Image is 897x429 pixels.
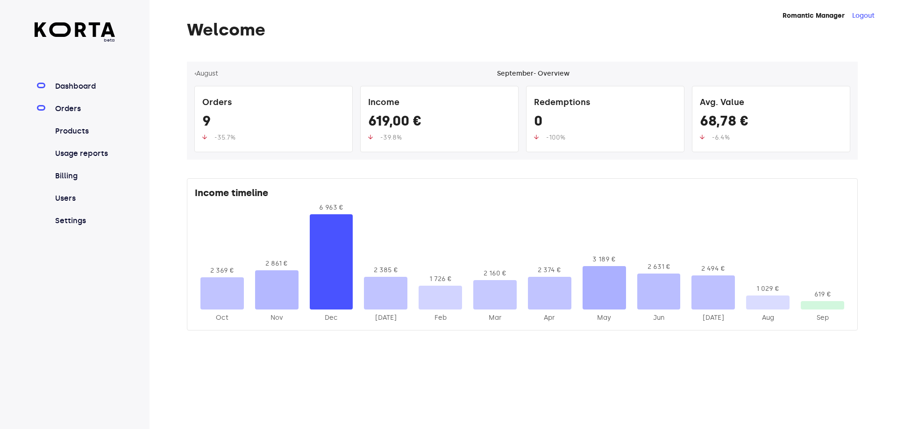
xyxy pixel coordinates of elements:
[255,259,299,268] div: 2 861 €
[364,266,407,275] div: 2 385 €
[534,113,676,133] div: 0
[35,22,115,37] img: Korta
[194,69,218,78] button: ‹August
[380,134,402,141] span: -39.8%
[546,134,565,141] span: -100%
[700,94,842,113] div: Avg. Value
[310,313,353,323] div: 2024-Dec
[364,313,407,323] div: 2025-Jan
[310,203,353,212] div: 6 963 €
[534,94,676,113] div: Redemptions
[368,94,511,113] div: Income
[497,69,570,78] div: September - Overview
[700,113,842,133] div: 68,78 €
[852,11,875,21] button: Logout
[583,313,626,323] div: 2025-May
[368,134,373,140] img: up
[637,262,681,272] div: 2 631 €
[35,22,115,43] a: beta
[202,134,207,140] img: up
[53,170,115,182] a: Billing
[801,290,844,299] div: 619 €
[712,134,730,141] span: -6.4%
[746,284,790,294] div: 1 029 €
[419,313,462,323] div: 2025-Feb
[53,126,115,137] a: Products
[53,193,115,204] a: Users
[200,266,244,275] div: 2 369 €
[746,313,790,323] div: 2025-Aug
[53,148,115,159] a: Usage reports
[700,134,705,140] img: up
[528,313,571,323] div: 2025-Apr
[783,12,845,20] strong: Romantic Manager
[214,134,235,141] span: -35.7%
[534,134,539,140] img: up
[195,186,850,203] div: Income timeline
[473,313,517,323] div: 2025-Mar
[419,274,462,284] div: 1 726 €
[255,313,299,323] div: 2024-Nov
[200,313,244,323] div: 2024-Oct
[202,94,345,113] div: Orders
[53,215,115,226] a: Settings
[691,264,735,274] div: 2 494 €
[528,266,571,275] div: 2 374 €
[53,103,115,114] a: Orders
[368,113,511,133] div: 619,00 €
[187,21,858,39] h1: Welcome
[35,37,115,43] span: beta
[583,255,626,264] div: 3 189 €
[202,113,345,133] div: 9
[637,313,681,323] div: 2025-Jun
[691,313,735,323] div: 2025-Jul
[473,269,517,278] div: 2 160 €
[53,81,115,92] a: Dashboard
[801,313,844,323] div: 2025-Sep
